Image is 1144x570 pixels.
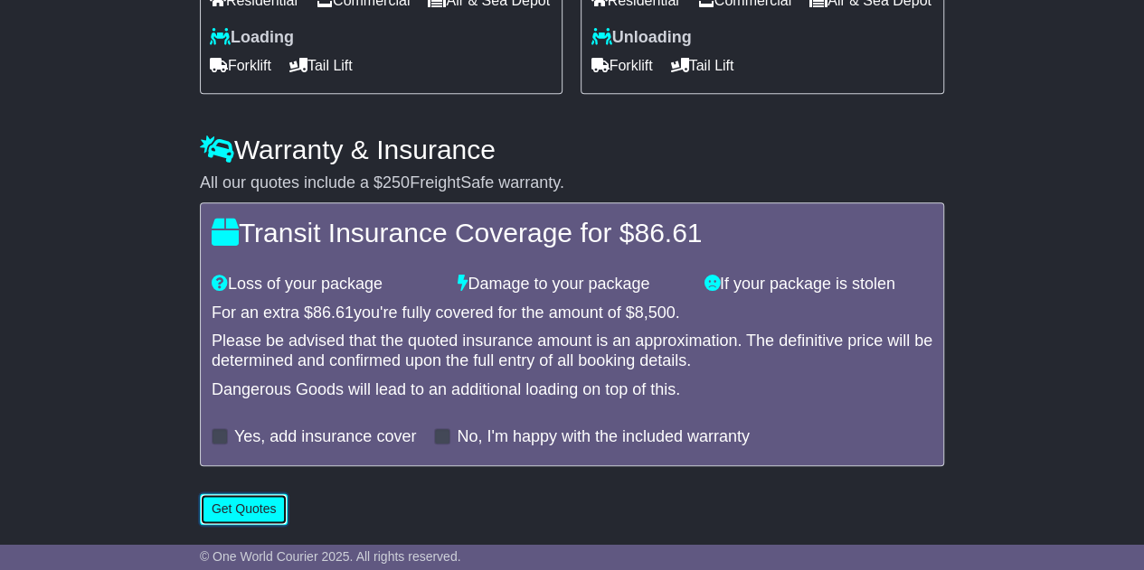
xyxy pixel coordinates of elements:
label: Loading [210,28,294,48]
label: Unloading [591,28,691,48]
span: 250 [383,173,410,192]
div: Loss of your package [203,275,449,294]
span: Forklift [591,51,652,79]
div: Please be advised that the quoted insurance amount is an approximation. The definitive price will... [212,332,932,370]
label: Yes, add insurance cover [234,427,416,447]
div: Damage to your package [449,275,695,294]
div: If your package is stolen [695,275,941,294]
span: 86.61 [313,304,354,322]
h4: Warranty & Insurance [200,135,944,164]
button: Get Quotes [200,493,288,525]
span: 86.61 [634,218,702,248]
label: No, I'm happy with the included warranty [457,427,750,447]
h4: Transit Insurance Coverage for $ [212,218,932,248]
span: Forklift [210,51,271,79]
div: All our quotes include a $ FreightSafe warranty. [200,173,944,193]
span: Tail Lift [670,51,733,79]
span: © One World Courier 2025. All rights reserved. [200,549,461,564]
div: For an extra $ you're fully covered for the amount of $ . [212,304,932,323]
span: 8,500 [635,304,676,322]
div: Dangerous Goods will lead to an additional loading on top of this. [212,380,932,400]
span: Tail Lift [289,51,353,79]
